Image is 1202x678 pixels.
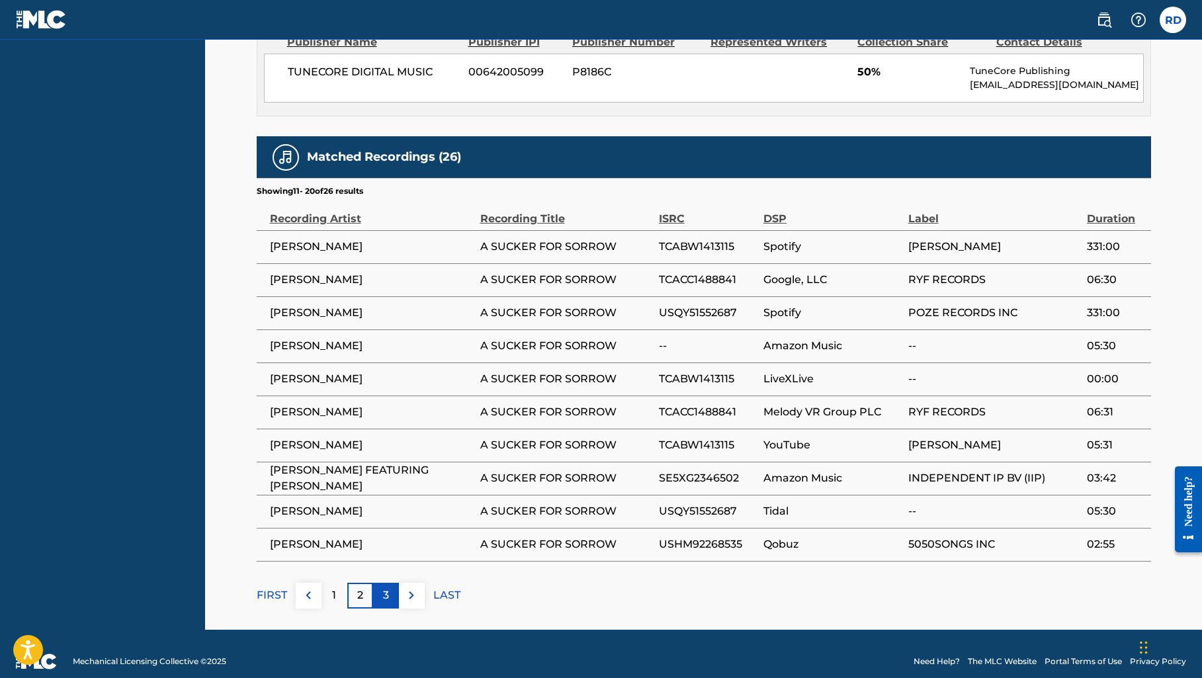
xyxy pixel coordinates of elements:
[970,78,1142,92] p: [EMAIL_ADDRESS][DOMAIN_NAME]
[270,404,474,420] span: [PERSON_NAME]
[659,239,757,255] span: TCABW1413115
[908,272,1080,288] span: RYF RECORDS
[270,437,474,453] span: [PERSON_NAME]
[270,338,474,354] span: [PERSON_NAME]
[763,272,902,288] span: Google, LLC
[1165,455,1202,564] iframe: Resource Center
[73,656,226,667] span: Mechanical Licensing Collective © 2025
[996,34,1125,50] div: Contact Details
[572,34,701,50] div: Publisher Number
[659,338,757,354] span: --
[307,149,461,165] h5: Matched Recordings (26)
[1087,536,1144,552] span: 02:55
[287,34,458,50] div: Publisher Name
[480,371,652,387] span: A SUCKER FOR SORROW
[16,654,57,669] img: logo
[1087,239,1144,255] span: 331:00
[763,305,902,321] span: Spotify
[270,371,474,387] span: [PERSON_NAME]
[572,64,701,80] span: P8186C
[257,185,363,197] p: Showing 11 - 20 of 26 results
[1160,7,1186,33] div: User Menu
[1087,371,1144,387] span: 00:00
[383,587,389,603] p: 3
[300,587,316,603] img: left
[480,404,652,420] span: A SUCKER FOR SORROW
[908,338,1080,354] span: --
[763,197,902,227] div: DSP
[908,371,1080,387] span: --
[288,64,459,80] span: TUNECORE DIGITAL MUSIC
[908,305,1080,321] span: POZE RECORDS INC
[1136,614,1202,678] iframe: Chat Widget
[480,536,652,552] span: A SUCKER FOR SORROW
[763,338,902,354] span: Amazon Music
[270,239,474,255] span: [PERSON_NAME]
[16,10,67,29] img: MLC Logo
[857,34,986,50] div: Collection Share
[1087,437,1144,453] span: 05:31
[1087,503,1144,519] span: 05:30
[659,197,757,227] div: ISRC
[1087,470,1144,486] span: 03:42
[270,536,474,552] span: [PERSON_NAME]
[480,503,652,519] span: A SUCKER FOR SORROW
[659,470,757,486] span: SE5XG2346502
[332,587,336,603] p: 1
[908,470,1080,486] span: INDEPENDENT IP BV (IIP)
[659,536,757,552] span: USHM92268535
[270,503,474,519] span: [PERSON_NAME]
[659,371,757,387] span: TCABW1413115
[1087,338,1144,354] span: 05:30
[1045,656,1122,667] a: Portal Terms of Use
[1140,628,1148,667] div: Drag
[908,197,1080,227] div: Label
[710,34,847,50] div: Represented Writers
[908,536,1080,552] span: 5050SONGS INC
[914,656,960,667] a: Need Help?
[1087,305,1144,321] span: 331:00
[1087,197,1144,227] div: Duration
[270,462,474,494] span: [PERSON_NAME] FEATURING [PERSON_NAME]
[763,470,902,486] span: Amazon Music
[763,404,902,420] span: Melody VR Group PLC
[908,503,1080,519] span: --
[659,272,757,288] span: TCACC1488841
[908,404,1080,420] span: RYF RECORDS
[659,404,757,420] span: TCACC1488841
[659,503,757,519] span: USQY51552687
[480,338,652,354] span: A SUCKER FOR SORROW
[1087,272,1144,288] span: 06:30
[1125,7,1152,33] div: Help
[357,587,363,603] p: 2
[480,305,652,321] span: A SUCKER FOR SORROW
[1096,12,1112,28] img: search
[468,34,562,50] div: Publisher IPI
[480,437,652,453] span: A SUCKER FOR SORROW
[970,64,1142,78] p: TuneCore Publishing
[968,656,1037,667] a: The MLC Website
[857,64,960,80] span: 50%
[480,197,652,227] div: Recording Title
[763,503,902,519] span: Tidal
[659,437,757,453] span: TCABW1413115
[270,197,474,227] div: Recording Artist
[468,64,562,80] span: 00642005099
[257,587,287,603] p: FIRST
[1130,656,1186,667] a: Privacy Policy
[763,371,902,387] span: LiveXLive
[270,272,474,288] span: [PERSON_NAME]
[763,536,902,552] span: Qobuz
[1131,12,1146,28] img: help
[480,470,652,486] span: A SUCKER FOR SORROW
[659,305,757,321] span: USQY51552687
[278,149,294,165] img: Matched Recordings
[480,239,652,255] span: A SUCKER FOR SORROW
[1087,404,1144,420] span: 06:31
[404,587,419,603] img: right
[480,272,652,288] span: A SUCKER FOR SORROW
[763,437,902,453] span: YouTube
